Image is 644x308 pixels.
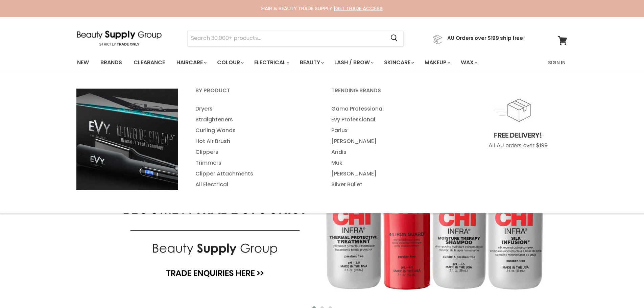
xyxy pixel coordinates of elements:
iframe: Gorgias live chat messenger [610,276,637,301]
a: Sign In [544,55,570,70]
div: HAIR & BEAUTY TRADE SUPPLY | [69,5,576,12]
input: Search [188,30,385,46]
a: Trending Brands [323,85,457,102]
a: Lash / Brow [329,55,378,70]
nav: Main [69,53,576,72]
a: Beauty [295,55,328,70]
ul: Main menu [72,53,514,72]
a: Hot Air Brush [187,136,321,147]
form: Product [187,30,404,46]
a: Electrical [249,55,293,70]
a: Clippers [187,147,321,158]
a: Colour [212,55,248,70]
a: Trimmers [187,158,321,168]
a: Gama Professional [323,103,457,114]
ul: Main menu [323,103,457,190]
a: All Electrical [187,179,321,190]
a: [PERSON_NAME] [323,168,457,179]
a: Brands [95,55,127,70]
a: Andis [323,147,457,158]
a: Skincare [379,55,418,70]
a: Silver Bullet [323,179,457,190]
a: Straighteners [187,114,321,125]
a: By Product [187,85,321,102]
ul: Main menu [187,103,321,190]
a: Muk [323,158,457,168]
a: [PERSON_NAME] [323,136,457,147]
a: Curling Wands [187,125,321,136]
a: New [72,55,94,70]
button: Search [385,30,403,46]
a: GET TRADE ACCESS [335,5,383,12]
a: Evy Professional [323,114,457,125]
a: Parlux [323,125,457,136]
a: Clipper Attachments [187,168,321,179]
a: Dryers [187,103,321,114]
a: Clearance [128,55,170,70]
a: Wax [456,55,481,70]
a: Makeup [420,55,454,70]
a: Haircare [171,55,211,70]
